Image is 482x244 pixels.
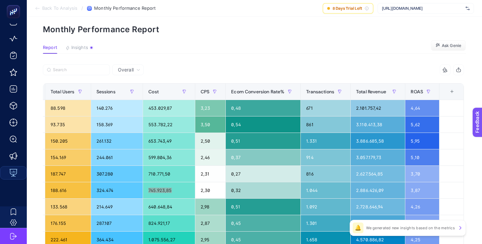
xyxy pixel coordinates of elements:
[306,89,334,94] span: Transactions
[411,89,423,94] span: ROAS
[195,149,225,165] div: 2,46
[71,45,88,50] span: Insights
[301,182,350,198] div: 1.044
[201,89,209,94] span: CPS
[405,166,439,182] div: 3,70
[43,45,57,50] span: Report
[431,40,466,51] button: Ask Genie
[143,199,195,215] div: 640.648,84
[333,6,362,11] span: 8 Days Trial Left
[405,182,439,198] div: 3,87
[45,133,91,149] div: 150.205
[195,215,225,231] div: 2,87
[195,100,225,116] div: 3,23
[4,2,25,7] span: Feedback
[195,116,225,133] div: 3,50
[231,89,284,94] span: Ecom Conversion Rate%
[226,182,300,198] div: 0,32
[366,225,455,231] p: We generated new insights based on the metrics
[195,166,225,182] div: 2,31
[301,215,350,231] div: 1.301
[45,199,91,215] div: 133.568
[356,89,386,94] span: Total Revenue
[91,199,143,215] div: 214.649
[226,166,300,182] div: 0,27
[45,116,91,133] div: 93.735
[91,133,143,149] div: 261.132
[353,223,363,233] div: 🔔
[91,215,143,231] div: 287.107
[301,149,350,165] div: 914
[226,116,300,133] div: 0,54
[148,89,159,94] span: Cost
[91,149,143,165] div: 244.061
[143,166,195,182] div: 710.771,50
[51,89,75,94] span: Total Users
[351,116,405,133] div: 3.110.413,38
[442,43,461,48] span: Ask Genie
[91,100,143,116] div: 140.276
[45,100,91,116] div: 88.598
[351,166,405,182] div: 2.627.564,85
[351,133,405,149] div: 3.886.685,58
[301,100,350,116] div: 671
[96,89,116,94] span: Sessions
[351,199,405,215] div: 2.728.646,94
[91,116,143,133] div: 158.369
[301,199,350,215] div: 1.092
[405,199,439,215] div: 4,26
[445,89,458,94] div: +
[351,215,405,231] div: 3.297.476,95
[301,166,350,182] div: 816
[351,100,405,116] div: 2.101.757,42
[382,6,463,11] span: [URL][DOMAIN_NAME]
[301,116,350,133] div: 861
[143,133,195,149] div: 653.743,49
[43,25,466,34] p: Monthly Performance Report
[226,199,300,215] div: 0,51
[45,182,91,198] div: 188.616
[405,100,439,116] div: 4,64
[466,5,470,12] img: svg%3e
[143,116,195,133] div: 553.782,22
[445,89,450,104] div: 9 items selected
[45,149,91,165] div: 154.169
[405,133,439,149] div: 5,95
[81,5,83,11] span: /
[94,6,156,11] span: Monthly Performance Report
[42,6,77,11] span: Back To Analysis
[45,215,91,231] div: 176.155
[405,215,439,231] div: 4,00
[91,182,143,198] div: 324.474
[226,133,300,149] div: 0,51
[118,66,134,73] span: Overall
[143,215,195,231] div: 824.921,17
[226,149,300,165] div: 0,37
[91,166,143,182] div: 307.280
[351,182,405,198] div: 2.886.426,09
[53,67,106,72] input: Search
[195,199,225,215] div: 2,98
[195,133,225,149] div: 2,50
[143,182,195,198] div: 745.923,85
[226,100,300,116] div: 0,48
[45,166,91,182] div: 187.747
[143,149,195,165] div: 599.804,36
[143,100,195,116] div: 453.029,87
[351,149,405,165] div: 3.057.179,73
[405,149,439,165] div: 5,10
[226,215,300,231] div: 0,45
[301,133,350,149] div: 1.331
[195,182,225,198] div: 2,30
[405,116,439,133] div: 5,62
